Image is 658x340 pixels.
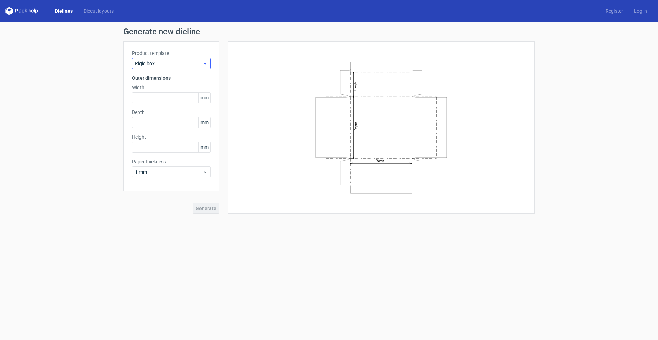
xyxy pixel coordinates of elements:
[135,168,203,175] span: 1 mm
[78,8,119,14] a: Diecut layouts
[353,81,357,90] text: Height
[600,8,629,14] a: Register
[132,74,211,81] h3: Outer dimensions
[198,93,210,103] span: mm
[123,27,535,36] h1: Generate new dieline
[629,8,653,14] a: Log in
[135,60,203,67] span: Rigid box
[132,133,211,140] label: Height
[132,109,211,116] label: Depth
[132,50,211,57] label: Product template
[132,158,211,165] label: Paper thickness
[198,117,210,128] span: mm
[198,142,210,152] span: mm
[132,84,211,91] label: Width
[49,8,78,14] a: Dielines
[354,122,358,130] text: Depth
[376,159,384,163] text: Width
